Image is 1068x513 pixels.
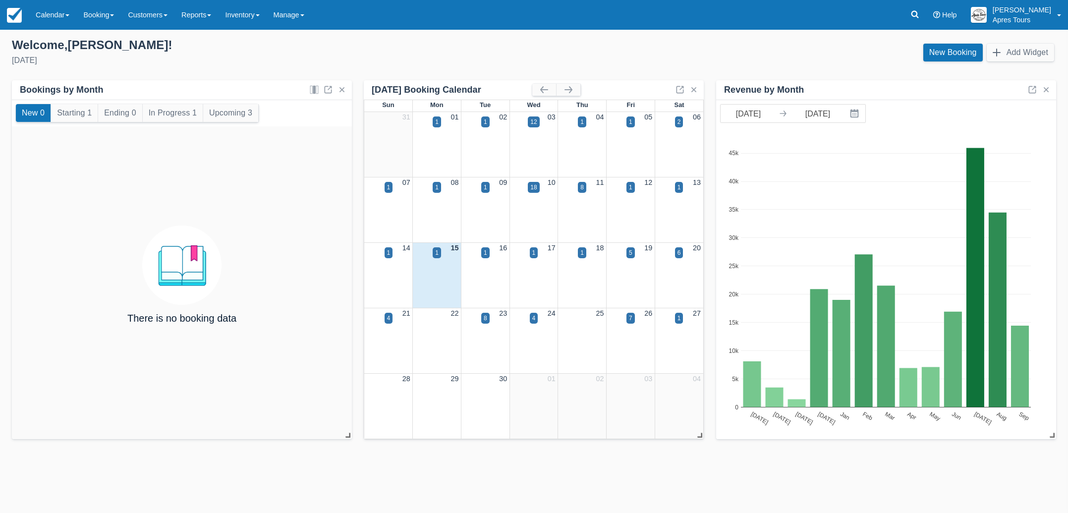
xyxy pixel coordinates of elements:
[499,113,507,121] a: 02
[845,105,865,122] button: Interact with the calendar and add the check-in date for your trip.
[480,101,491,109] span: Tue
[693,244,701,252] a: 20
[993,5,1051,15] p: [PERSON_NAME]
[677,183,681,192] div: 1
[450,113,458,121] a: 01
[629,183,632,192] div: 1
[402,309,410,317] a: 21
[484,183,487,192] div: 1
[942,11,957,19] span: Help
[675,101,684,109] span: Sat
[629,314,632,323] div: 7
[530,183,537,192] div: 18
[677,117,681,126] div: 2
[484,117,487,126] div: 1
[548,113,556,121] a: 03
[971,7,987,23] img: A1
[548,309,556,317] a: 24
[527,101,540,109] span: Wed
[576,101,588,109] span: Thu
[987,44,1054,61] button: Add Widget
[499,178,507,186] a: 09
[580,183,584,192] div: 8
[693,375,701,383] a: 04
[484,314,487,323] div: 8
[596,244,604,252] a: 18
[430,101,444,109] span: Mon
[450,178,458,186] a: 08
[484,248,487,257] div: 1
[12,38,526,53] div: Welcome , [PERSON_NAME] !
[499,244,507,252] a: 16
[372,84,532,96] div: [DATE] Booking Calendar
[629,117,632,126] div: 1
[402,375,410,383] a: 28
[644,113,652,121] a: 05
[499,309,507,317] a: 23
[644,375,652,383] a: 03
[626,101,635,109] span: Fri
[7,8,22,23] img: checkfront-main-nav-mini-logo.png
[724,84,804,96] div: Revenue by Month
[435,248,439,257] div: 1
[548,244,556,252] a: 17
[596,309,604,317] a: 25
[402,113,410,121] a: 31
[12,55,526,66] div: [DATE]
[721,105,776,122] input: Start Date
[16,104,51,122] button: New 0
[596,178,604,186] a: 11
[693,309,701,317] a: 27
[530,117,537,126] div: 12
[580,117,584,126] div: 1
[382,101,394,109] span: Sun
[499,375,507,383] a: 30
[644,178,652,186] a: 12
[548,178,556,186] a: 10
[51,104,98,122] button: Starting 1
[677,248,681,257] div: 6
[402,244,410,252] a: 14
[435,117,439,126] div: 1
[580,248,584,257] div: 1
[402,178,410,186] a: 07
[143,104,203,122] button: In Progress 1
[644,244,652,252] a: 19
[450,375,458,383] a: 29
[532,314,536,323] div: 4
[923,44,983,61] a: New Booking
[693,113,701,121] a: 06
[596,113,604,121] a: 04
[644,309,652,317] a: 26
[98,104,142,122] button: Ending 0
[20,84,104,96] div: Bookings by Month
[993,15,1051,25] p: Apres Tours
[596,375,604,383] a: 02
[450,309,458,317] a: 22
[203,104,258,122] button: Upcoming 3
[387,248,391,257] div: 1
[693,178,701,186] a: 13
[450,244,458,252] a: 15
[790,105,845,122] input: End Date
[532,248,536,257] div: 1
[387,183,391,192] div: 1
[677,314,681,323] div: 1
[548,375,556,383] a: 01
[629,248,632,257] div: 5
[435,183,439,192] div: 1
[387,314,391,323] div: 4
[127,313,236,324] h4: There is no booking data
[933,11,940,18] i: Help
[142,226,222,305] img: booking.png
